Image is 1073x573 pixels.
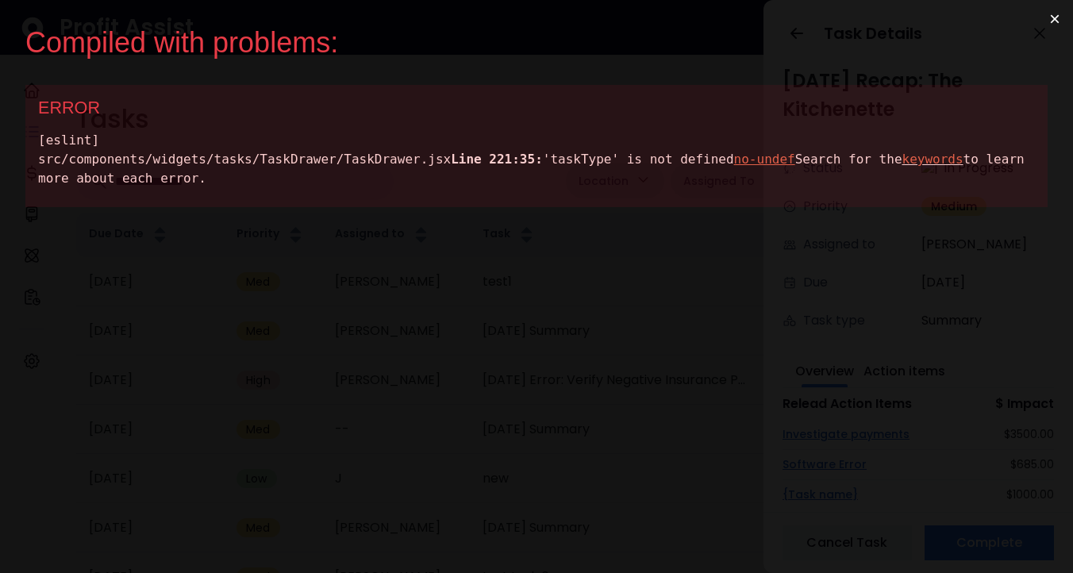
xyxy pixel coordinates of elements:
[25,25,1022,60] div: Compiled with problems:
[38,98,1035,118] div: ERROR
[451,152,543,167] span: Line 221:35:
[902,152,963,167] span: keywords
[38,131,1035,188] div: [eslint] src/components/widgets/tasks/TaskDrawer/TaskDrawer.jsx 'taskType' is not defined Search ...
[734,152,795,167] u: no-undef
